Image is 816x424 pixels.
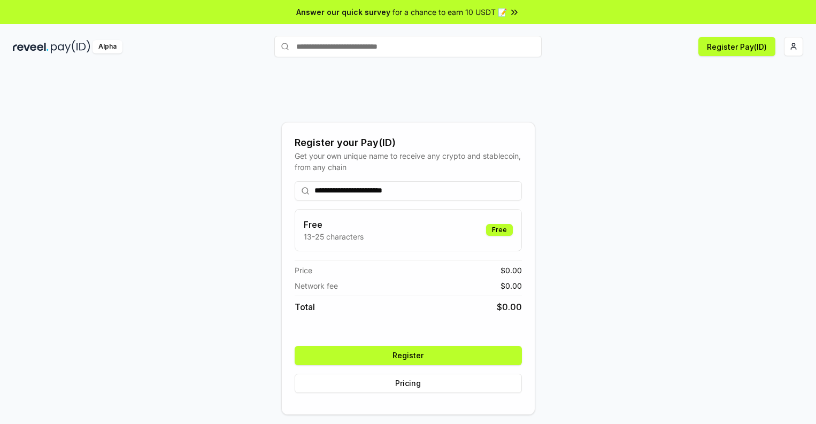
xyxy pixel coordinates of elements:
[304,218,364,231] h3: Free
[295,265,312,276] span: Price
[295,135,522,150] div: Register your Pay(ID)
[13,40,49,53] img: reveel_dark
[295,346,522,365] button: Register
[296,6,390,18] span: Answer our quick survey
[392,6,507,18] span: for a chance to earn 10 USDT 📝
[295,374,522,393] button: Pricing
[497,300,522,313] span: $ 0.00
[51,40,90,53] img: pay_id
[501,280,522,291] span: $ 0.00
[295,150,522,173] div: Get your own unique name to receive any crypto and stablecoin, from any chain
[486,224,513,236] div: Free
[295,280,338,291] span: Network fee
[93,40,122,53] div: Alpha
[698,37,775,56] button: Register Pay(ID)
[304,231,364,242] p: 13-25 characters
[295,300,315,313] span: Total
[501,265,522,276] span: $ 0.00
